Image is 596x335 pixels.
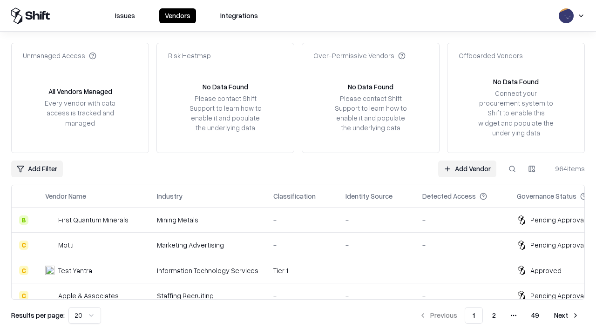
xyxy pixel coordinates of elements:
div: Offboarded Vendors [459,51,523,60]
div: Risk Heatmap [168,51,211,60]
div: - [422,215,502,225]
p: Results per page: [11,310,65,320]
div: Connect your procurement system to Shift to enable this widget and populate the underlying data [477,88,555,138]
div: Vendor Name [45,191,86,201]
button: 49 [524,307,547,324]
img: First Quantum Minerals [45,215,54,225]
div: - [422,266,502,275]
div: - [422,240,502,250]
div: No Data Found [493,77,539,87]
div: - [345,291,407,301]
div: Please contact Shift Support to learn how to enable it and populate the underlying data [187,94,264,133]
div: - [273,240,331,250]
div: Approved [530,266,562,275]
div: C [19,266,28,275]
div: Classification [273,191,316,201]
div: Pending Approval [530,240,585,250]
button: 1 [465,307,483,324]
button: 2 [485,307,503,324]
div: Tier 1 [273,266,331,275]
div: Test Yantra [58,266,92,275]
div: - [422,291,502,301]
div: - [345,215,407,225]
div: Every vendor with data access is tracked and managed [41,98,119,127]
div: Mining Metals [157,215,258,225]
button: Integrations [215,8,264,23]
div: Unmanaged Access [23,51,96,60]
div: Pending Approval [530,215,585,225]
div: First Quantum Minerals [58,215,129,225]
div: Detected Access [422,191,476,201]
div: 964 items [548,164,585,174]
div: - [273,291,331,301]
div: All Vendors Managed [48,87,112,96]
nav: pagination [413,307,585,324]
div: Apple & Associates [58,291,119,301]
a: Add Vendor [438,161,496,177]
div: No Data Found [203,82,248,92]
button: Next [549,307,585,324]
div: C [19,241,28,250]
button: Issues [109,8,141,23]
div: Governance Status [517,191,576,201]
img: Test Yantra [45,266,54,275]
div: - [345,240,407,250]
div: Staffing Recruiting [157,291,258,301]
div: Information Technology Services [157,266,258,275]
img: Apple & Associates [45,291,54,300]
img: Motti [45,241,54,250]
div: Over-Permissive Vendors [313,51,406,60]
button: Add Filter [11,161,63,177]
div: Identity Source [345,191,393,201]
div: Marketing Advertising [157,240,258,250]
div: Please contact Shift Support to learn how to enable it and populate the underlying data [332,94,409,133]
button: Vendors [159,8,196,23]
div: Industry [157,191,183,201]
div: - [345,266,407,275]
div: Motti [58,240,74,250]
div: Pending Approval [530,291,585,301]
div: - [273,215,331,225]
div: No Data Found [348,82,393,92]
div: B [19,215,28,225]
div: C [19,291,28,300]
